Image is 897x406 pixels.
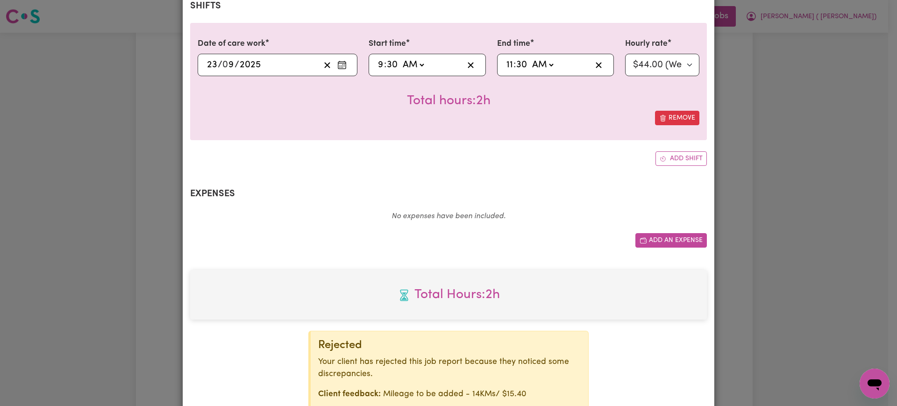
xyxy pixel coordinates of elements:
[335,58,349,72] button: Enter the date of care work
[318,388,581,400] p: Mileage to be added - 14KMs/ $15.40
[235,60,239,70] span: /
[655,151,707,166] button: Add another shift
[506,58,513,72] input: --
[223,58,235,72] input: --
[206,58,218,72] input: --
[407,94,491,107] span: Total hours worked: 2 hours
[198,285,699,305] span: Total hours worked: 2 hours
[635,233,707,248] button: Add another expense
[625,38,668,50] label: Hourly rate
[369,38,406,50] label: Start time
[318,356,581,381] p: Your client has rejected this job report because they noticed some discrepancies.
[860,369,890,399] iframe: Button to launch messaging window
[218,60,222,70] span: /
[318,390,381,398] strong: Client feedback:
[497,38,530,50] label: End time
[222,60,228,70] span: 0
[198,38,265,50] label: Date of care work
[320,58,335,72] button: Clear date
[513,60,516,70] span: :
[655,111,699,125] button: Remove this shift
[384,60,386,70] span: :
[377,58,384,72] input: --
[386,58,398,72] input: --
[392,213,505,220] em: No expenses have been included.
[516,58,527,72] input: --
[318,340,362,351] span: Rejected
[239,58,261,72] input: ----
[190,0,707,12] h2: Shifts
[190,188,707,199] h2: Expenses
